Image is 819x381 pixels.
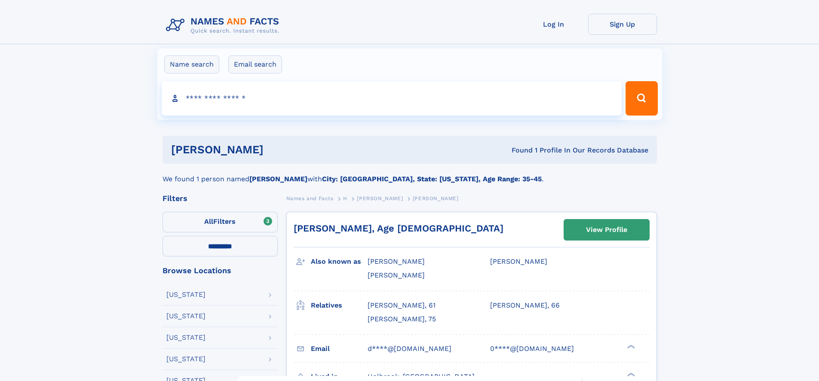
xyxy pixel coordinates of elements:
div: Filters [163,195,278,202]
a: [PERSON_NAME], Age [DEMOGRAPHIC_DATA] [294,223,503,234]
div: Found 1 Profile In Our Records Database [387,146,648,155]
a: H [343,193,347,204]
a: [PERSON_NAME], 61 [368,301,436,310]
label: Name search [164,55,219,73]
h3: Also known as [311,254,368,269]
h3: Relatives [311,298,368,313]
span: [PERSON_NAME] [490,257,547,265]
img: Logo Names and Facts [163,14,286,37]
div: Browse Locations [163,267,278,274]
label: Email search [228,55,282,73]
a: View Profile [564,219,649,240]
div: [US_STATE] [166,313,206,320]
div: We found 1 person named with . [163,164,657,184]
a: [PERSON_NAME], 75 [368,314,436,324]
a: Sign Up [588,14,657,35]
div: View Profile [586,220,627,240]
b: City: [GEOGRAPHIC_DATA], State: [US_STATE], Age Range: 35-45 [322,175,542,183]
input: search input [162,81,622,116]
a: Names and Facts [286,193,334,204]
div: [US_STATE] [166,291,206,298]
a: [PERSON_NAME], 66 [490,301,560,310]
span: [PERSON_NAME] [368,271,425,279]
span: H [343,195,347,201]
h3: Email [311,341,368,356]
span: [PERSON_NAME] [368,257,425,265]
a: Log In [519,14,588,35]
h1: [PERSON_NAME] [171,144,388,155]
div: ❯ [625,344,635,349]
button: Search Button [626,81,657,116]
div: ❯ [625,372,635,377]
span: [PERSON_NAME] [413,195,459,201]
label: Filters [163,212,278,232]
b: [PERSON_NAME] [249,175,307,183]
span: Holbrook, [GEOGRAPHIC_DATA] [368,372,475,381]
div: [US_STATE] [166,334,206,341]
div: [US_STATE] [166,356,206,363]
span: All [204,217,213,226]
span: [PERSON_NAME] [357,195,403,201]
a: [PERSON_NAME] [357,193,403,204]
